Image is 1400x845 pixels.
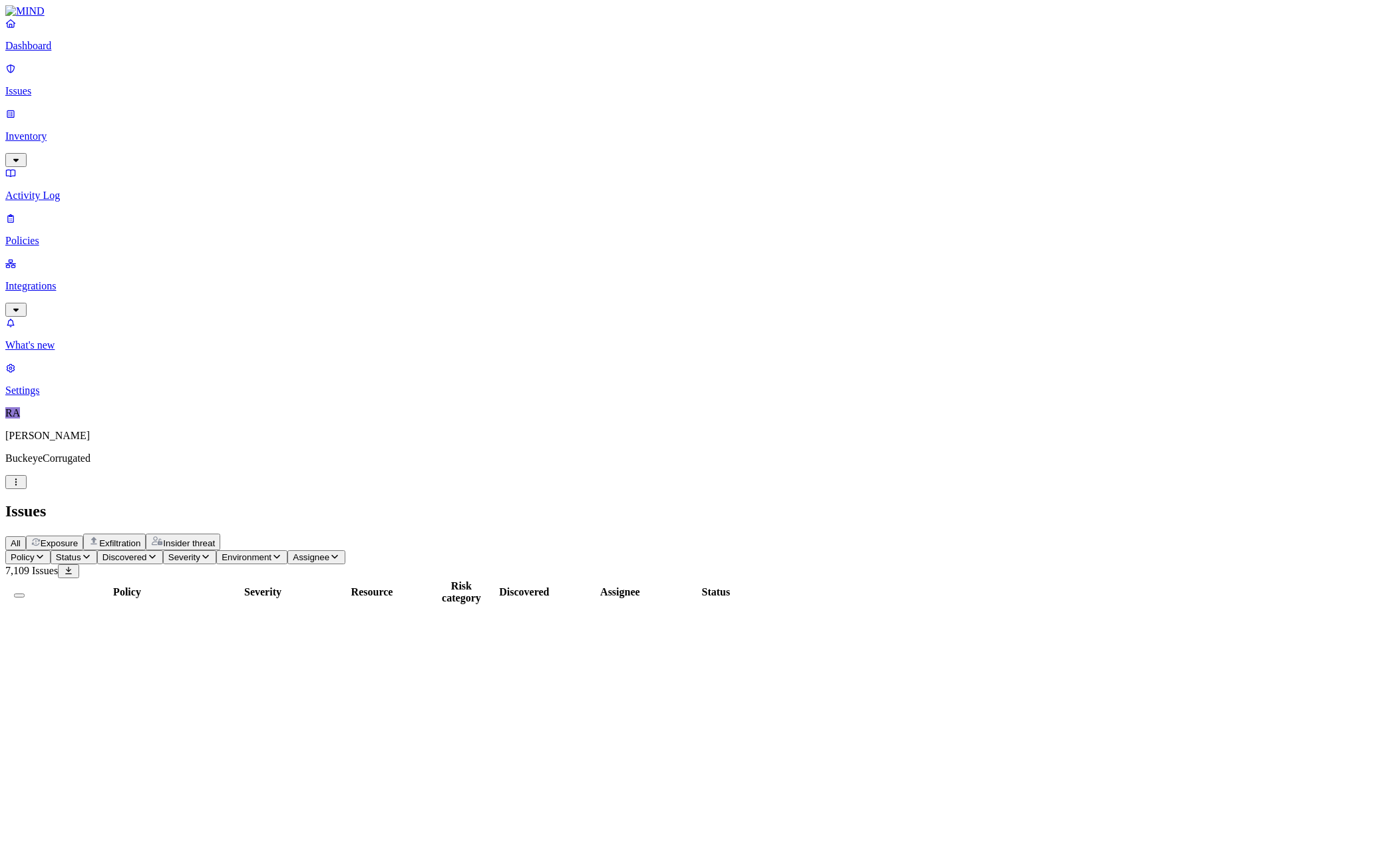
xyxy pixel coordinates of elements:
span: RA [5,407,20,419]
span: 7,109 Issues [5,565,58,576]
p: What's new [5,339,1395,351]
span: Exposure [41,538,78,548]
span: Insider threat [163,538,215,548]
p: BuckeyeCorrugated [5,452,1395,464]
span: Status [56,552,81,562]
p: Activity Log [5,190,1395,202]
h2: Issues [5,502,1395,520]
span: Environment [222,552,271,562]
div: Status [676,586,756,598]
span: Discovered [102,552,147,562]
div: Discovered [484,586,564,598]
span: Assignee [293,552,329,562]
span: Policy [11,552,35,562]
div: Severity [223,586,303,598]
img: MIND [5,5,45,17]
p: Settings [5,385,1395,397]
div: Policy [34,586,220,598]
p: Dashboard [5,40,1395,52]
span: Severity [168,552,200,562]
p: [PERSON_NAME] [5,430,1395,442]
p: Inventory [5,130,1395,142]
button: Select all [14,593,25,597]
span: Exfiltration [99,538,140,548]
span: All [11,538,21,548]
p: Policies [5,235,1395,247]
p: Integrations [5,280,1395,292]
p: Issues [5,85,1395,97]
div: Risk category [441,580,482,604]
div: Resource [305,586,438,598]
div: Assignee [567,586,673,598]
